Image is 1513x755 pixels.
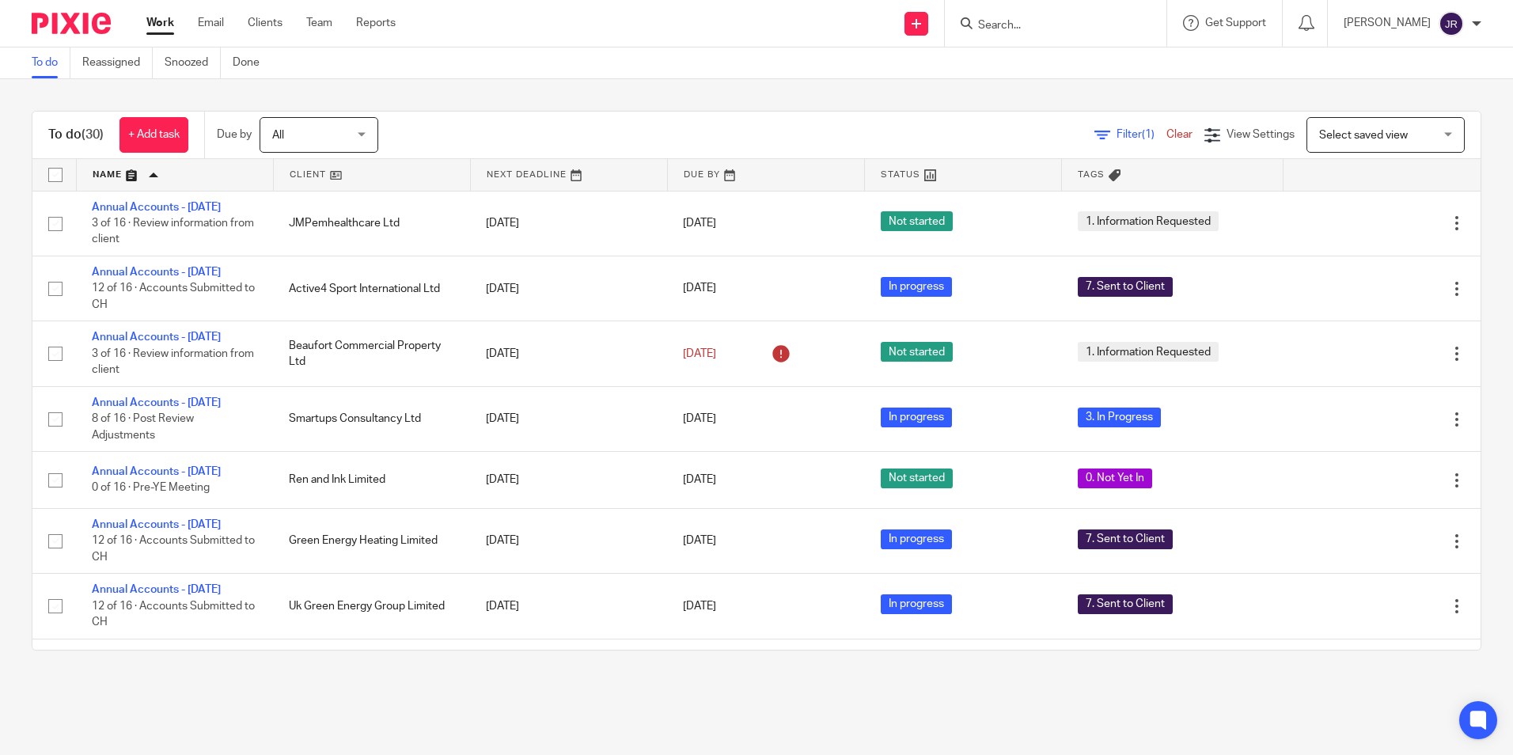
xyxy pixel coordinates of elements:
[881,469,953,488] span: Not started
[683,475,716,486] span: [DATE]
[470,452,667,508] td: [DATE]
[32,13,111,34] img: Pixie
[92,218,254,245] span: 3 of 16 · Review information from client
[272,130,284,141] span: All
[881,529,952,549] span: In progress
[1227,129,1295,140] span: View Settings
[32,47,70,78] a: To do
[146,15,174,31] a: Work
[1078,342,1219,362] span: 1. Information Requested
[1166,129,1193,140] a: Clear
[683,535,716,546] span: [DATE]
[82,47,153,78] a: Reassigned
[48,127,104,143] h1: To do
[1078,529,1173,549] span: 7. Sent to Client
[1142,129,1155,140] span: (1)
[356,15,396,31] a: Reports
[683,283,716,294] span: [DATE]
[273,386,470,451] td: Smartups Consultancy Ltd
[273,508,470,573] td: Green Energy Heating Limited
[92,601,255,628] span: 12 of 16 · Accounts Submitted to CH
[1344,15,1431,31] p: [PERSON_NAME]
[881,342,953,362] span: Not started
[881,594,952,614] span: In progress
[273,574,470,639] td: Uk Green Energy Group Limited
[273,256,470,321] td: Active4 Sport International Ltd
[470,508,667,573] td: [DATE]
[92,483,210,494] span: 0 of 16 · Pre-YE Meeting
[1439,11,1464,36] img: svg%3E
[217,127,252,142] p: Due by
[881,277,952,297] span: In progress
[470,386,667,451] td: [DATE]
[92,413,194,441] span: 8 of 16 · Post Review Adjustments
[82,128,104,141] span: (30)
[92,267,221,278] a: Annual Accounts - [DATE]
[683,348,716,359] span: [DATE]
[1078,594,1173,614] span: 7. Sent to Client
[233,47,271,78] a: Done
[881,211,953,231] span: Not started
[248,15,283,31] a: Clients
[92,283,255,311] span: 12 of 16 · Accounts Submitted to CH
[470,256,667,321] td: [DATE]
[470,574,667,639] td: [DATE]
[273,452,470,508] td: Ren and Ink Limited
[1078,170,1105,179] span: Tags
[1205,17,1266,28] span: Get Support
[683,218,716,229] span: [DATE]
[92,348,254,376] span: 3 of 16 · Review information from client
[1078,211,1219,231] span: 1. Information Requested
[92,332,221,343] a: Annual Accounts - [DATE]
[470,639,667,695] td: [DATE]
[306,15,332,31] a: Team
[1078,408,1161,427] span: 3. In Progress
[976,19,1119,33] input: Search
[470,321,667,386] td: [DATE]
[198,15,224,31] a: Email
[92,535,255,563] span: 12 of 16 · Accounts Submitted to CH
[273,191,470,256] td: JMPemhealthcare Ltd
[92,519,221,530] a: Annual Accounts - [DATE]
[1319,130,1408,141] span: Select saved view
[1078,469,1152,488] span: 0. Not Yet In
[683,601,716,612] span: [DATE]
[470,191,667,256] td: [DATE]
[92,202,221,213] a: Annual Accounts - [DATE]
[1078,277,1173,297] span: 7. Sent to Client
[165,47,221,78] a: Snoozed
[119,117,188,153] a: + Add task
[881,408,952,427] span: In progress
[273,639,470,695] td: Readychain Property Management Limited
[1117,129,1166,140] span: Filter
[92,584,221,595] a: Annual Accounts - [DATE]
[92,466,221,477] a: Annual Accounts - [DATE]
[92,397,221,408] a: Annual Accounts - [DATE]
[273,321,470,386] td: Beaufort Commercial Property Ltd
[683,414,716,425] span: [DATE]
